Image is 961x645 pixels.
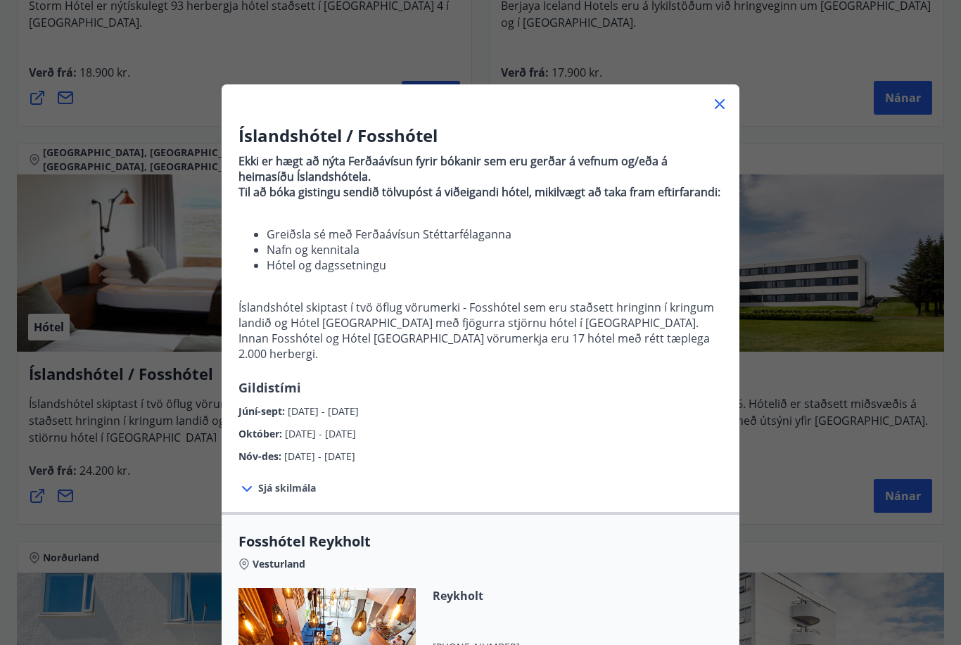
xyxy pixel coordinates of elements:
[258,481,316,495] span: Sjá skilmála
[267,257,723,273] li: Hótel og dagssetningu
[433,588,597,604] span: Reykholt
[238,184,720,200] strong: Til að bóka gistingu sendið tölvupóst á viðeigandi hótel, mikilvægt að taka fram eftirfarandi:
[267,242,723,257] li: Nafn og kennitala
[238,404,288,418] span: Júní-sept :
[238,300,723,362] p: Íslandshótel skiptast í tvö öflug vörumerki - Fosshótel sem eru staðsett hringinn í kringum landi...
[238,427,285,440] span: Október :
[284,449,355,463] span: [DATE] - [DATE]
[238,379,301,396] span: Gildistími
[288,404,359,418] span: [DATE] - [DATE]
[238,153,668,184] strong: Ekki er hægt að nýta Ferðaávísun fyrir bókanir sem eru gerðar á vefnum og/eða á heimasíðu Íslands...
[285,427,356,440] span: [DATE] - [DATE]
[238,124,723,148] h3: Íslandshótel / Fosshótel
[267,226,723,242] li: Greiðsla sé með Ferðaávísun Stéttarfélaganna
[253,557,305,571] span: Vesturland
[238,532,723,551] span: Fosshótel Reykholt
[238,449,284,463] span: Nóv-des :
